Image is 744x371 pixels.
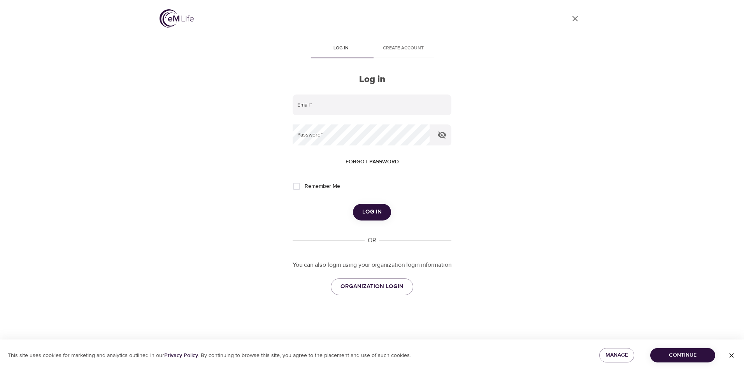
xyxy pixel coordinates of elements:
div: OR [365,236,379,245]
span: Forgot password [346,157,399,167]
span: Log in [362,207,382,217]
span: Remember Me [305,182,340,191]
span: ORGANIZATION LOGIN [340,282,404,292]
span: Log in [314,44,367,52]
button: Continue [650,348,715,362]
p: You can also login using your organization login information [293,261,451,269]
button: Forgot password [342,155,402,169]
a: close [566,9,584,28]
img: logo [160,9,194,28]
button: Manage [599,348,634,362]
a: ORGANIZATION LOGIN [331,278,413,295]
span: Continue [656,350,709,360]
div: disabled tabs example [293,40,451,58]
a: Privacy Policy [164,352,198,359]
button: Log in [353,204,391,220]
h2: Log in [293,74,451,85]
span: Manage [605,350,628,360]
span: Create account [377,44,430,52]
